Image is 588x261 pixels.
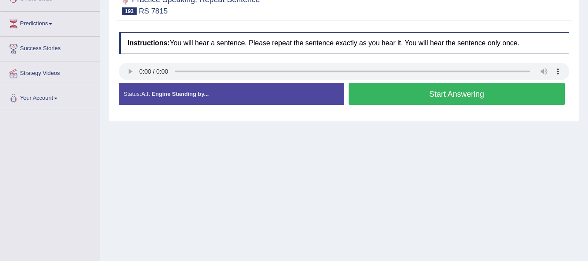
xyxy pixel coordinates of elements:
[139,7,168,15] small: RS 7815
[0,61,100,83] a: Strategy Videos
[0,86,100,108] a: Your Account
[119,83,344,105] div: Status:
[0,37,100,58] a: Success Stories
[128,39,170,47] b: Instructions:
[141,91,208,97] strong: A.I. Engine Standing by...
[349,83,565,105] button: Start Answering
[122,7,137,15] span: 193
[0,12,100,34] a: Predictions
[119,32,569,54] h4: You will hear a sentence. Please repeat the sentence exactly as you hear it. You will hear the se...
